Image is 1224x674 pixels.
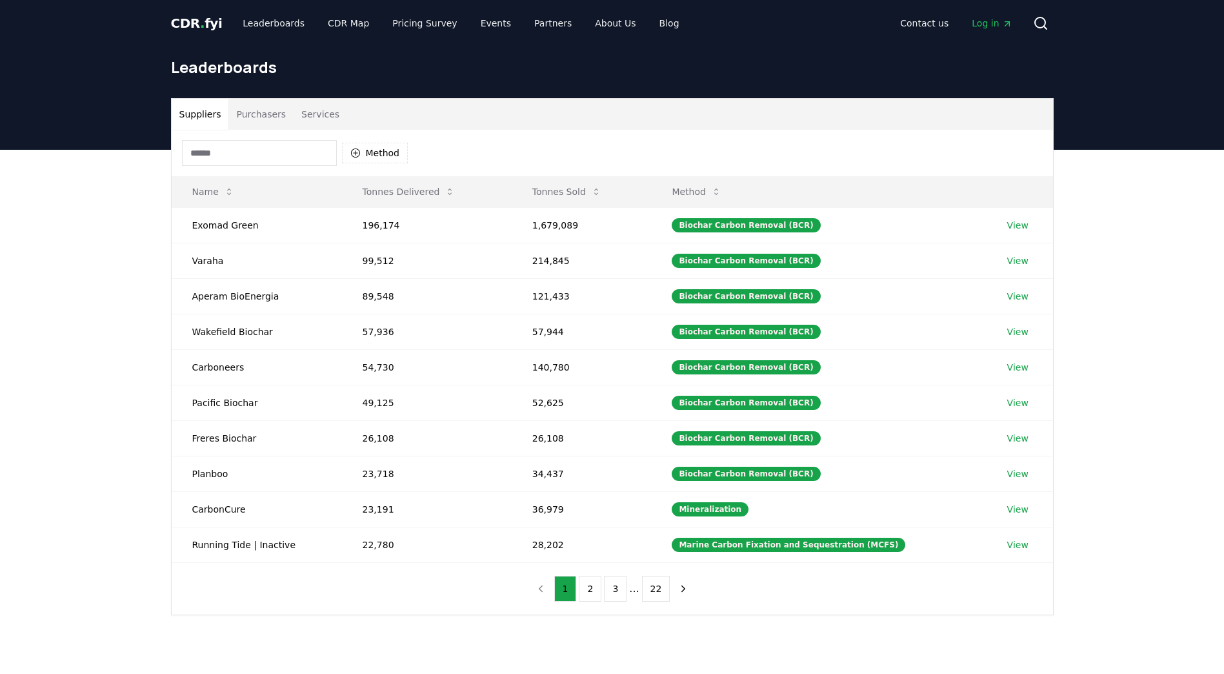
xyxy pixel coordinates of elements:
a: View [1007,254,1028,267]
td: Planboo [172,456,342,491]
div: Biochar Carbon Removal (BCR) [672,289,820,303]
td: 214,845 [512,243,652,278]
td: Exomad Green [172,207,342,243]
button: Method [342,143,408,163]
a: CDR Map [317,12,379,35]
button: Services [294,99,347,130]
span: CDR fyi [171,15,223,31]
td: Varaha [172,243,342,278]
a: View [1007,325,1028,338]
td: 26,108 [342,420,512,456]
td: 57,944 [512,314,652,349]
a: View [1007,432,1028,445]
td: 28,202 [512,527,652,562]
button: 2 [579,576,601,602]
button: next page [672,576,694,602]
a: View [1007,361,1028,374]
a: Events [470,12,521,35]
td: 54,730 [342,349,512,385]
a: Leaderboards [232,12,315,35]
div: Biochar Carbon Removal (BCR) [672,467,820,481]
a: View [1007,290,1028,303]
td: Running Tide | Inactive [172,527,342,562]
td: 22,780 [342,527,512,562]
button: Tonnes Sold [522,179,612,205]
div: Marine Carbon Fixation and Sequestration (MCFS) [672,538,905,552]
button: Tonnes Delivered [352,179,466,205]
td: 36,979 [512,491,652,527]
nav: Main [890,12,1022,35]
button: Purchasers [228,99,294,130]
div: Biochar Carbon Removal (BCR) [672,396,820,410]
td: 49,125 [342,385,512,420]
td: 34,437 [512,456,652,491]
div: Biochar Carbon Removal (BCR) [672,218,820,232]
td: 57,936 [342,314,512,349]
a: Blog [649,12,690,35]
a: Pricing Survey [382,12,467,35]
td: 1,679,089 [512,207,652,243]
td: 99,512 [342,243,512,278]
td: Freres Biochar [172,420,342,456]
div: Biochar Carbon Removal (BCR) [672,325,820,339]
a: CDR.fyi [171,14,223,32]
a: View [1007,538,1028,551]
td: 140,780 [512,349,652,385]
span: . [200,15,205,31]
div: Biochar Carbon Removal (BCR) [672,254,820,268]
a: Contact us [890,12,959,35]
td: 23,191 [342,491,512,527]
div: Biochar Carbon Removal (BCR) [672,360,820,374]
td: Wakefield Biochar [172,314,342,349]
a: Partners [524,12,582,35]
a: View [1007,396,1028,409]
button: Method [661,179,732,205]
a: About Us [585,12,646,35]
a: View [1007,219,1028,232]
td: Carboneers [172,349,342,385]
button: Name [182,179,245,205]
a: View [1007,503,1028,516]
div: Biochar Carbon Removal (BCR) [672,431,820,445]
td: Aperam BioEnergia [172,278,342,314]
td: 26,108 [512,420,652,456]
td: 23,718 [342,456,512,491]
span: Log in [972,17,1012,30]
button: 1 [554,576,577,602]
td: 121,433 [512,278,652,314]
li: ... [629,581,639,597]
button: 3 [604,576,627,602]
nav: Main [232,12,689,35]
button: 22 [642,576,670,602]
h1: Leaderboards [171,57,1054,77]
a: View [1007,467,1028,480]
td: 89,548 [342,278,512,314]
td: 196,174 [342,207,512,243]
td: Pacific Biochar [172,385,342,420]
a: Log in [961,12,1022,35]
td: 52,625 [512,385,652,420]
div: Mineralization [672,502,748,516]
td: CarbonCure [172,491,342,527]
button: Suppliers [172,99,229,130]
